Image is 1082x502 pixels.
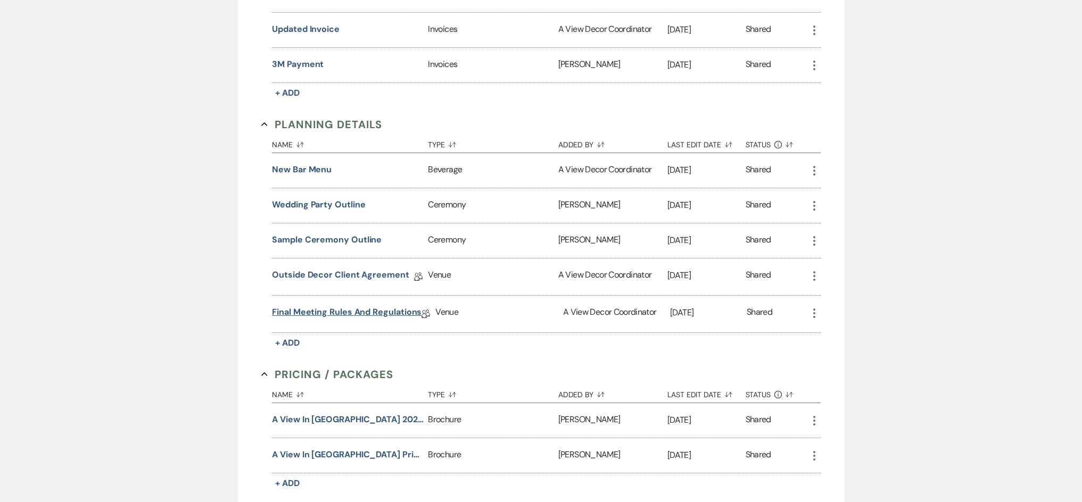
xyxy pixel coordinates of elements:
[667,132,746,153] button: Last Edit Date
[558,153,667,188] div: A View Decor Coordinator
[746,141,771,148] span: Status
[558,13,667,47] div: A View Decor Coordinator
[275,337,300,348] span: + Add
[558,48,667,82] div: [PERSON_NAME]
[667,413,746,427] p: [DATE]
[558,438,667,473] div: [PERSON_NAME]
[746,413,771,428] div: Shared
[272,269,409,285] a: Outside Decor Client Agreement
[272,132,428,153] button: Name
[746,269,771,285] div: Shared
[746,233,771,248] div: Shared
[746,448,771,463] div: Shared
[428,382,558,403] button: Type
[428,132,558,153] button: Type
[272,382,428,403] button: Name
[272,413,424,426] button: A View in [GEOGRAPHIC_DATA] 2024/2025 Pricing
[428,13,558,47] div: Invoices
[746,23,771,37] div: Shared
[667,233,746,247] p: [DATE]
[667,58,746,72] p: [DATE]
[272,233,382,246] button: Sample Ceremony Outline
[428,48,558,82] div: Invoices
[667,269,746,282] p: [DATE]
[670,306,747,320] p: [DATE]
[667,382,746,403] button: Last Edit Date
[746,198,771,213] div: Shared
[746,58,771,72] div: Shared
[261,366,393,382] button: Pricing / Packages
[558,188,667,223] div: [PERSON_NAME]
[272,163,332,176] button: New Bar Menu
[428,258,558,295] div: Venue
[272,58,324,71] button: 3M Payment
[272,198,365,211] button: Wedding Party Outline
[747,306,772,322] div: Shared
[272,23,340,36] button: Updated invoice
[435,296,563,332] div: Venue
[272,86,303,101] button: + Add
[272,336,303,350] button: + Add
[558,223,667,258] div: [PERSON_NAME]
[428,188,558,223] div: Ceremony
[272,306,422,322] a: Final Meeting Rules and Regulations
[667,163,746,177] p: [DATE]
[746,163,771,178] div: Shared
[558,382,667,403] button: Added By
[275,478,300,489] span: + Add
[667,448,746,462] p: [DATE]
[275,87,300,98] span: + Add
[558,132,667,153] button: Added By
[428,438,558,473] div: Brochure
[667,198,746,212] p: [DATE]
[558,403,667,438] div: [PERSON_NAME]
[558,258,667,295] div: A View Decor Coordinator
[746,391,771,398] span: Status
[563,296,670,332] div: A View Decor Coordinator
[428,153,558,188] div: Beverage
[272,448,424,461] button: A View in [GEOGRAPHIC_DATA] Pricing
[746,132,808,153] button: Status
[428,223,558,258] div: Ceremony
[667,23,746,37] p: [DATE]
[261,116,382,132] button: Planning Details
[272,476,303,491] button: + Add
[746,382,808,403] button: Status
[428,403,558,438] div: Brochure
